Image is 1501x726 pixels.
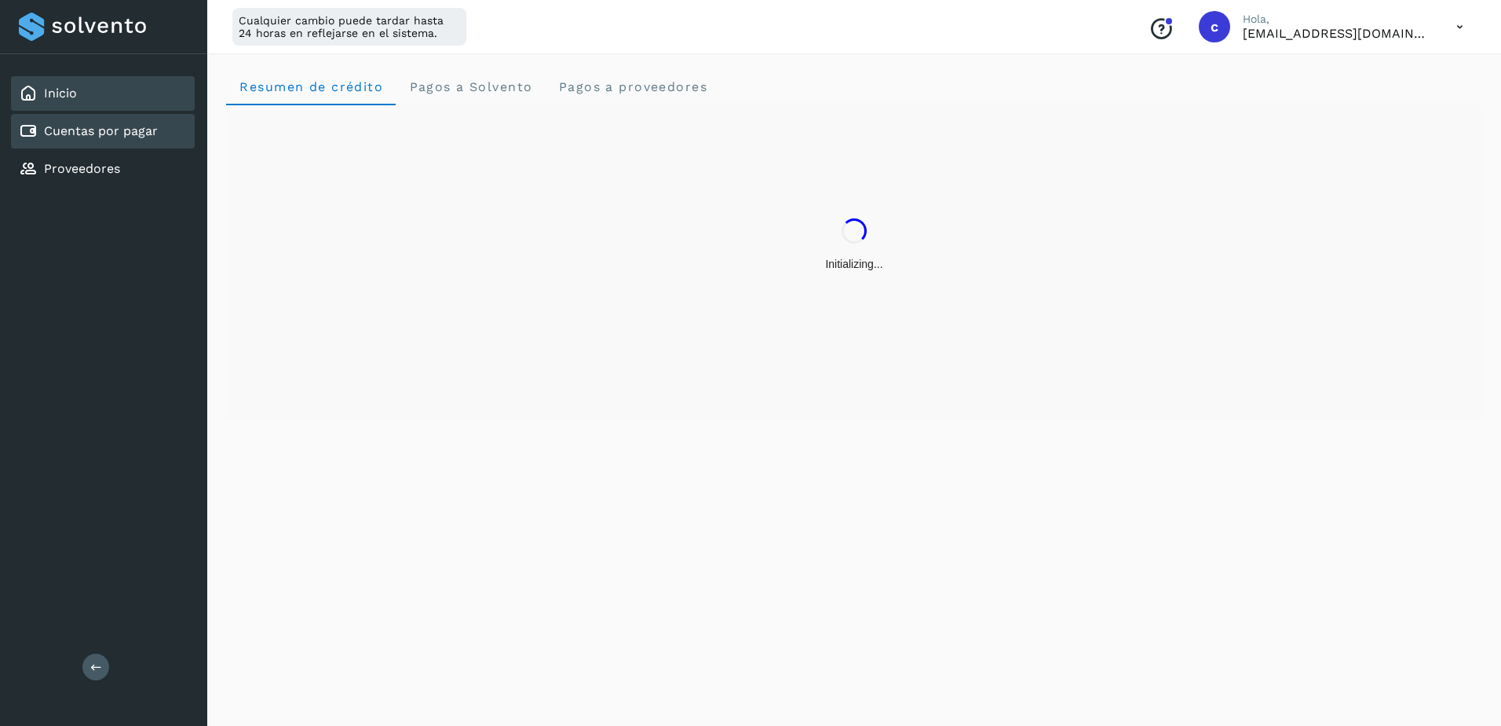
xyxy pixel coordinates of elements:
[232,8,466,46] div: Cualquier cambio puede tardar hasta 24 horas en reflejarse en el sistema.
[44,86,77,101] a: Inicio
[1243,26,1431,41] p: cxp@53cargo.com
[11,152,195,186] div: Proveedores
[239,79,383,94] span: Resumen de crédito
[44,123,158,138] a: Cuentas por pagar
[1243,13,1431,26] p: Hola,
[11,114,195,148] div: Cuentas por pagar
[408,79,532,94] span: Pagos a Solvento
[11,76,195,111] div: Inicio
[557,79,707,94] span: Pagos a proveedores
[44,161,120,176] a: Proveedores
